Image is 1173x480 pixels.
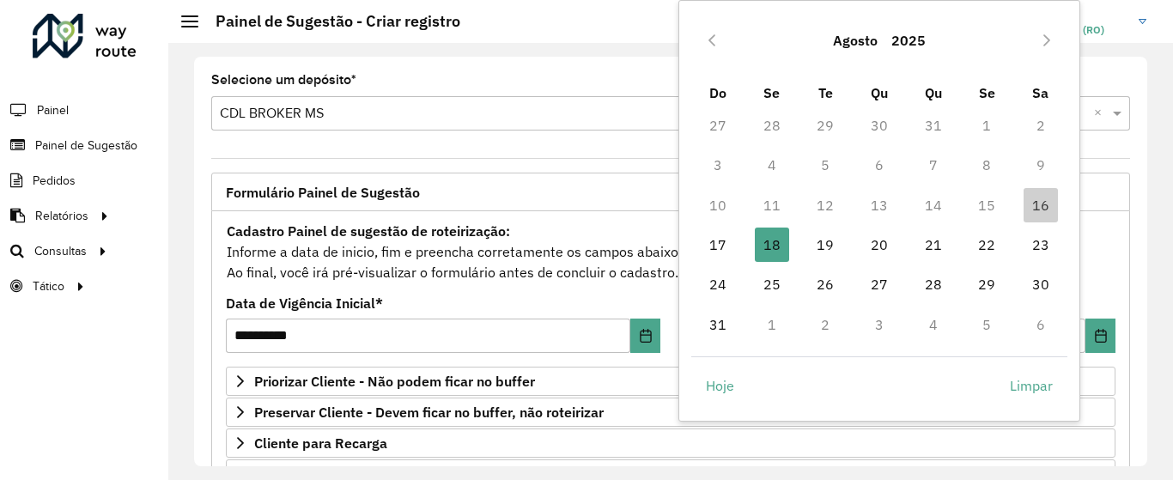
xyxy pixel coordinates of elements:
[960,225,1014,264] td: 22
[1014,305,1068,344] td: 6
[698,27,726,54] button: Previous Month
[799,185,853,225] td: 12
[34,242,87,260] span: Consultas
[691,185,745,225] td: 10
[691,106,745,145] td: 27
[1014,264,1068,304] td: 30
[1014,106,1068,145] td: 2
[755,267,789,301] span: 25
[1024,228,1058,262] span: 23
[226,428,1115,458] a: Cliente para Recarga
[691,145,745,185] td: 3
[853,305,907,344] td: 3
[906,185,960,225] td: 14
[691,264,745,304] td: 24
[745,185,799,225] td: 11
[745,145,799,185] td: 4
[709,84,726,101] span: Do
[960,305,1014,344] td: 5
[1033,27,1061,54] button: Next Month
[254,405,604,419] span: Preservar Cliente - Devem ficar no buffer, não roteirizar
[808,228,842,262] span: 19
[226,293,383,313] label: Data de Vigência Inicial
[862,228,896,262] span: 20
[35,137,137,155] span: Painel de Sugestão
[1024,188,1058,222] span: 16
[960,185,1014,225] td: 15
[1014,145,1068,185] td: 9
[853,145,907,185] td: 6
[916,267,951,301] span: 28
[226,398,1115,427] a: Preservar Cliente - Devem ficar no buffer, não roteirizar
[1032,84,1048,101] span: Sa
[979,84,995,101] span: Se
[906,305,960,344] td: 4
[799,305,853,344] td: 2
[745,264,799,304] td: 25
[745,305,799,344] td: 1
[630,319,660,353] button: Choose Date
[969,267,1004,301] span: 29
[1014,225,1068,264] td: 23
[853,185,907,225] td: 13
[906,225,960,264] td: 21
[254,436,387,450] span: Cliente para Recarga
[1010,375,1053,396] span: Limpar
[226,220,1115,283] div: Informe a data de inicio, fim e preencha corretamente os campos abaixo. Ao final, você irá pré-vi...
[853,225,907,264] td: 20
[995,368,1067,403] button: Limpar
[853,264,907,304] td: 27
[818,84,833,101] span: Te
[1085,319,1115,353] button: Choose Date
[37,101,69,119] span: Painel
[808,267,842,301] span: 26
[906,106,960,145] td: 31
[799,106,853,145] td: 29
[755,228,789,262] span: 18
[745,106,799,145] td: 28
[691,368,749,403] button: Hoje
[799,264,853,304] td: 26
[799,145,853,185] td: 5
[871,84,888,101] span: Qu
[826,20,884,61] button: Choose Month
[1094,103,1109,124] span: Clear all
[906,264,960,304] td: 28
[960,264,1014,304] td: 29
[226,185,420,199] span: Formulário Painel de Sugestão
[701,307,735,342] span: 31
[701,267,735,301] span: 24
[706,375,734,396] span: Hoje
[884,20,933,61] button: Choose Year
[227,222,510,240] strong: Cadastro Painel de sugestão de roteirização:
[226,367,1115,396] a: Priorizar Cliente - Não podem ficar no buffer
[691,225,745,264] td: 17
[33,277,64,295] span: Tático
[799,225,853,264] td: 19
[1024,267,1058,301] span: 30
[745,225,799,264] td: 18
[853,106,907,145] td: 30
[198,12,460,31] h2: Painel de Sugestão - Criar registro
[691,305,745,344] td: 31
[916,228,951,262] span: 21
[254,374,535,388] span: Priorizar Cliente - Não podem ficar no buffer
[33,172,76,190] span: Pedidos
[862,267,896,301] span: 27
[763,84,780,101] span: Se
[701,228,735,262] span: 17
[960,106,1014,145] td: 1
[35,207,88,225] span: Relatórios
[969,228,1004,262] span: 22
[1014,185,1068,225] td: 16
[211,70,356,90] label: Selecione um depósito
[906,145,960,185] td: 7
[925,84,942,101] span: Qu
[960,145,1014,185] td: 8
